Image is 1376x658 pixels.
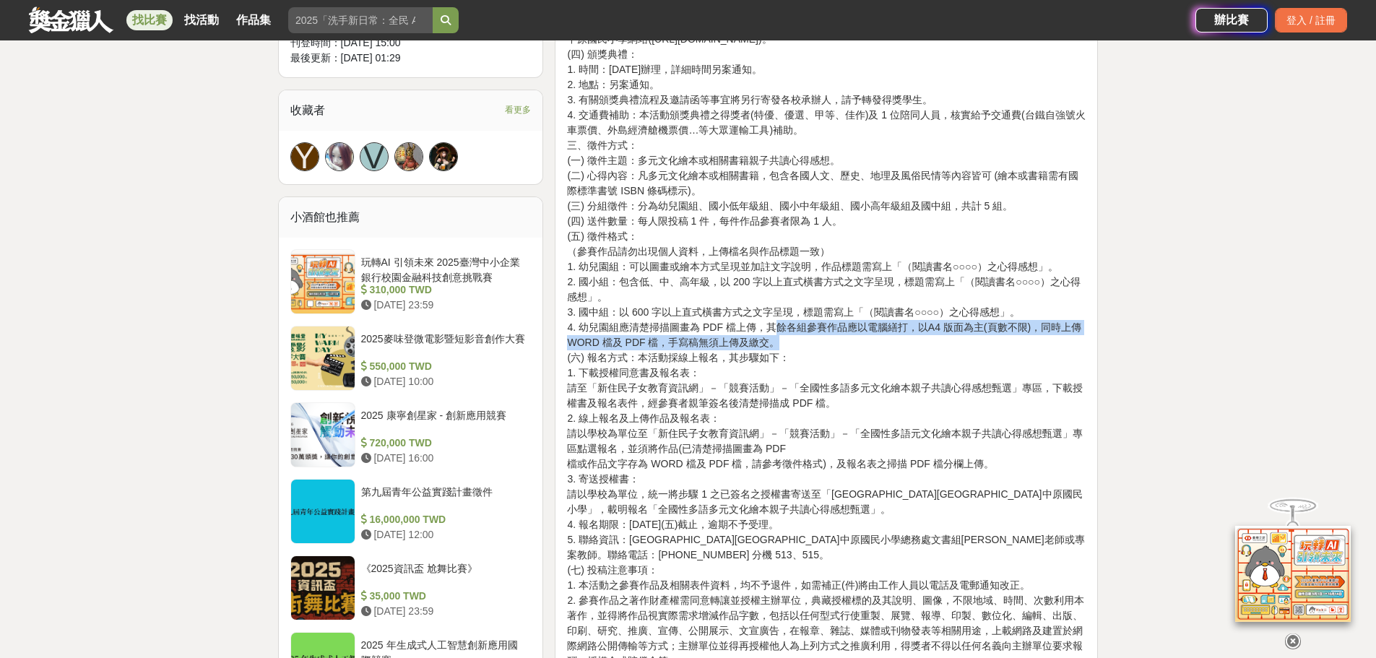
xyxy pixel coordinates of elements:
[290,402,532,467] a: 2025 康寧創星家 - 創新應用競賽 720,000 TWD [DATE] 16:00
[505,102,531,118] span: 看更多
[126,10,173,30] a: 找比賽
[360,142,389,171] a: V
[394,142,423,171] a: Avatar
[361,436,526,451] div: 720,000 TWD
[290,51,532,66] div: 最後更新： [DATE] 01:29
[361,512,526,527] div: 16,000,000 TWD
[230,10,277,30] a: 作品集
[288,7,433,33] input: 2025「洗手新日常：全民 ALL IN」洗手歌全台徵選
[361,485,526,512] div: 第九屆青年公益實踐計畫徵件
[361,408,526,436] div: 2025 康寧創星家 - 創新應用競賽
[430,143,457,170] img: Avatar
[290,35,532,51] div: 刊登時間： [DATE] 15:00
[1195,8,1268,33] a: 辦比賽
[279,197,543,238] div: 小酒館也推薦
[361,604,526,619] div: [DATE] 23:59
[1235,526,1351,622] img: d2146d9a-e6f6-4337-9592-8cefde37ba6b.png
[290,326,532,391] a: 2025麥味登微電影暨短影音創作大賽 550,000 TWD [DATE] 10:00
[361,561,526,589] div: 《2025資訊盃 尬舞比賽》
[361,451,526,466] div: [DATE] 16:00
[290,249,532,314] a: 玩轉AI 引領未來 2025臺灣中小企業銀行校園金融科技創意挑戰賽 310,000 TWD [DATE] 23:59
[361,374,526,389] div: [DATE] 10:00
[395,143,423,170] img: Avatar
[326,143,353,170] img: Avatar
[290,104,325,116] span: 收藏者
[361,589,526,604] div: 35,000 TWD
[429,142,458,171] a: Avatar
[325,142,354,171] a: Avatar
[361,527,526,542] div: [DATE] 12:00
[361,332,526,359] div: 2025麥味登微電影暨短影音創作大賽
[361,298,526,313] div: [DATE] 23:59
[1275,8,1347,33] div: 登入 / 註冊
[178,10,225,30] a: 找活動
[290,555,532,620] a: 《2025資訊盃 尬舞比賽》 35,000 TWD [DATE] 23:59
[361,359,526,374] div: 550,000 TWD
[361,282,526,298] div: 310,000 TWD
[290,142,319,171] a: Y
[290,479,532,544] a: 第九屆青年公益實踐計畫徵件 16,000,000 TWD [DATE] 12:00
[361,255,526,282] div: 玩轉AI 引領未來 2025臺灣中小企業銀行校園金融科技創意挑戰賽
